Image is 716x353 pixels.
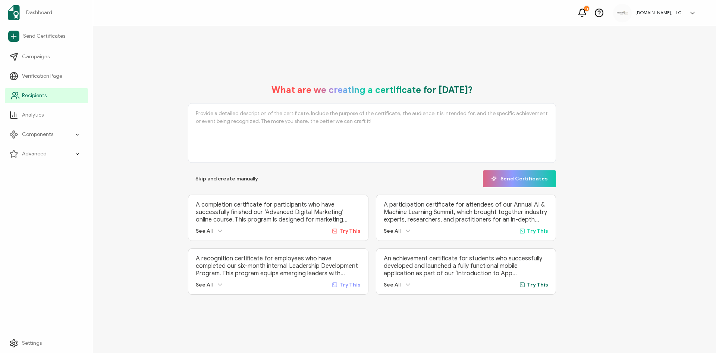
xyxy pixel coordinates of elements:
a: Analytics [5,108,88,123]
span: Campaigns [22,53,50,61]
h1: What are we creating a certificate for [DATE]? [271,84,473,96]
span: Send Certificates [23,32,65,40]
span: See All [384,228,401,234]
span: See All [196,228,213,234]
a: Recipients [5,88,88,103]
span: See All [196,282,213,288]
span: Analytics [22,111,44,119]
img: 6304dcdd-6caa-4831-9d1c-697f8d6c603f.png [617,11,628,15]
a: Dashboard [5,2,88,23]
span: Components [22,131,53,138]
a: Campaigns [5,49,88,64]
p: A recognition certificate for employees who have completed our six-month internal Leadership Deve... [196,255,361,277]
span: Send Certificates [491,176,548,182]
span: Dashboard [26,9,52,16]
button: Send Certificates [483,170,556,187]
span: Verification Page [22,72,62,80]
span: Skip and create manually [195,176,258,182]
span: Advanced [22,150,47,158]
a: Settings [5,336,88,351]
span: See All [384,282,401,288]
h5: [DOMAIN_NAME], LLC [635,10,681,15]
span: Settings [22,340,42,347]
span: Try This [339,282,361,288]
button: Skip and create manually [188,170,266,187]
a: Verification Page [5,69,88,84]
div: 11 [584,6,589,11]
span: Try This [527,228,548,234]
img: sertifier-logomark-colored.svg [8,5,20,20]
span: Try This [527,282,548,288]
span: Try This [339,228,361,234]
p: An achievement certificate for students who successfully developed and launched a fully functiona... [384,255,549,277]
p: A participation certificate for attendees of our Annual AI & Machine Learning Summit, which broug... [384,201,549,223]
iframe: Chat Widget [679,317,716,353]
p: A completion certificate for participants who have successfully finished our ‘Advanced Digital Ma... [196,201,361,223]
span: Recipients [22,92,47,99]
a: Send Certificates [5,28,88,45]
